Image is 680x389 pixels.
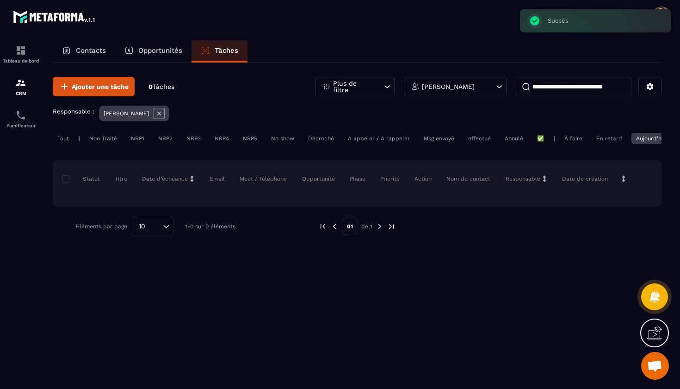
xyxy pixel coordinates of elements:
[376,222,384,231] img: next
[215,46,238,55] p: Tâches
[154,133,177,144] div: NRP2
[115,175,127,182] p: Titre
[532,133,549,144] div: ✅
[464,133,495,144] div: effectué
[562,175,608,182] p: Date de création
[142,175,188,182] p: Date d’échéance
[72,82,129,91] span: Ajouter une tâche
[387,222,396,231] img: next
[631,133,671,144] div: Aujourd'hui
[422,83,475,90] p: [PERSON_NAME]
[182,133,205,144] div: NRP3
[148,221,161,232] input: Search for option
[2,91,39,96] p: CRM
[419,133,459,144] div: Msg envoyé
[210,133,234,144] div: NRP4
[414,175,432,182] p: Action
[64,175,100,182] p: Statut
[185,223,235,230] p: 1-0 sur 0 éléments
[266,133,299,144] div: No show
[53,40,115,63] a: Contacts
[302,175,335,182] p: Opportunité
[78,135,80,142] p: |
[238,133,262,144] div: NRP5
[553,135,555,142] p: |
[506,175,540,182] p: Responsable
[446,175,490,182] p: Nom du contact
[319,222,327,231] img: prev
[641,352,669,380] a: Ouvrir le chat
[342,218,358,235] p: 01
[53,133,74,144] div: Tout
[343,133,414,144] div: A appeler / A rappeler
[240,175,287,182] p: Meet / Téléphone
[76,223,127,230] p: Éléments par page
[115,40,192,63] a: Opportunités
[2,103,39,135] a: schedulerschedulerPlanificateur
[500,133,528,144] div: Annulé
[350,175,365,182] p: Phase
[333,80,374,93] p: Plus de filtre
[210,175,225,182] p: Email
[2,123,39,128] p: Planificateur
[138,46,182,55] p: Opportunités
[592,133,627,144] div: En retard
[361,223,372,230] p: de 1
[15,45,26,56] img: formation
[2,58,39,63] p: Tableau de bord
[104,110,149,117] p: [PERSON_NAME]
[2,38,39,70] a: formationformationTableau de bord
[53,77,135,96] button: Ajouter une tâche
[380,175,400,182] p: Priorité
[560,133,587,144] div: À faire
[148,82,174,91] p: 0
[15,110,26,121] img: scheduler
[85,133,122,144] div: Non Traité
[136,221,148,232] span: 10
[126,133,149,144] div: NRP1
[303,133,339,144] div: Décroché
[13,8,96,25] img: logo
[76,46,106,55] p: Contacts
[330,222,339,231] img: prev
[192,40,247,63] a: Tâches
[132,216,173,237] div: Search for option
[15,77,26,88] img: formation
[2,70,39,103] a: formationformationCRM
[53,108,94,115] p: Responsable :
[153,83,174,90] span: Tâches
